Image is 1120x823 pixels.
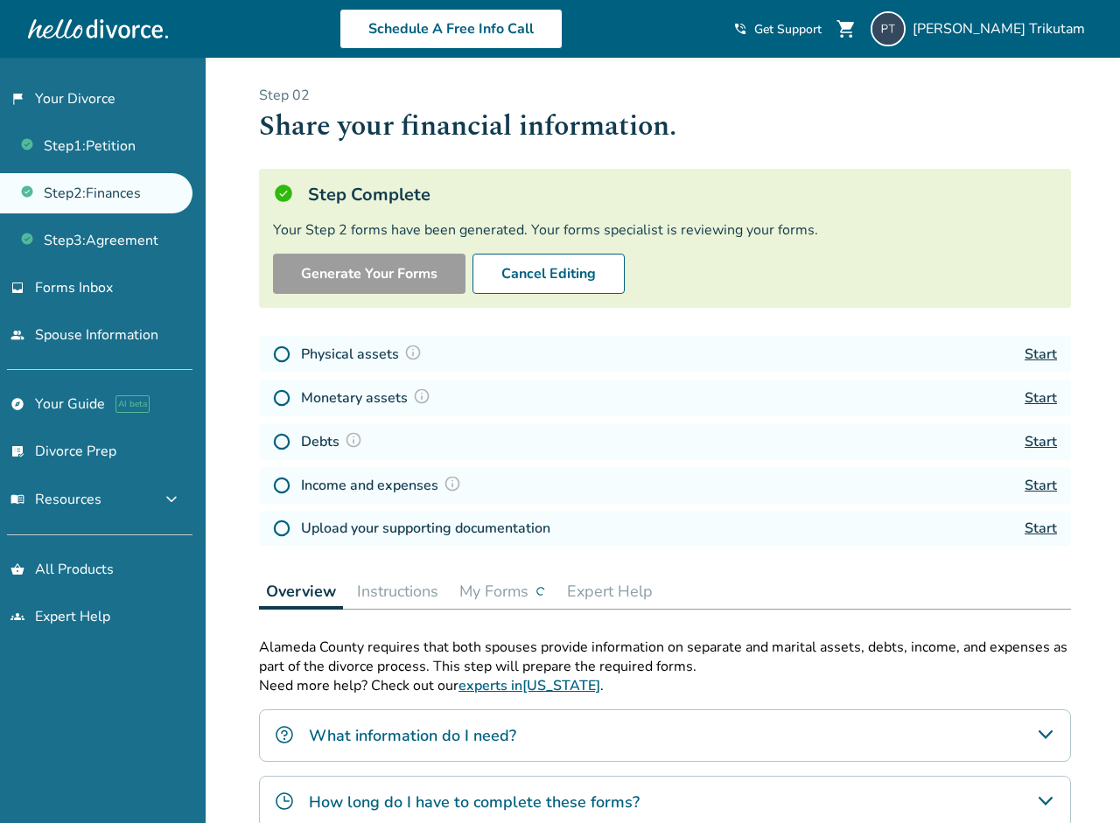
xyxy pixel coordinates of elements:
[259,105,1071,148] h1: Share your financial information.
[273,433,290,450] img: Not Started
[404,344,422,361] img: Question Mark
[10,444,24,458] span: list_alt_check
[10,562,24,576] span: shopping_basket
[273,220,1057,240] div: Your Step 2 forms have been generated. Your forms specialist is reviewing your forms.
[1025,519,1057,538] a: Start
[339,9,563,49] a: Schedule A Free Info Call
[301,518,550,539] h4: Upload your supporting documentation
[444,475,461,492] img: Question Mark
[301,343,427,366] h4: Physical assets
[10,490,101,509] span: Resources
[309,724,516,747] h4: What information do I need?
[35,278,113,297] span: Forms Inbox
[301,430,367,453] h4: Debts
[733,22,747,36] span: phone_in_talk
[413,387,430,405] img: Question Mark
[273,254,465,294] button: Generate Your Forms
[10,492,24,506] span: menu_book
[259,638,1071,676] p: Alameda County requires that both spouses provide information on separate and marital assets, deb...
[161,489,182,510] span: expand_more
[472,254,625,294] button: Cancel Editing
[913,19,1092,38] span: [PERSON_NAME] Trikutam
[273,345,290,363] img: Not Started
[259,676,1071,695] p: Need more help? Check out our .
[309,791,640,813] h4: How long do I have to complete these forms?
[458,676,600,695] a: experts in[US_STATE]
[1025,476,1057,495] a: Start
[274,791,295,812] img: How long do I have to complete these forms?
[1025,432,1057,451] a: Start
[836,18,857,39] span: shopping_cart
[10,610,24,624] span: groups
[10,328,24,342] span: people
[273,477,290,494] img: Not Started
[345,431,362,449] img: Question Mark
[273,389,290,407] img: Not Started
[1025,388,1057,408] a: Start
[273,520,290,537] img: Not Started
[259,574,343,610] button: Overview
[1025,345,1057,364] a: Start
[560,574,660,609] button: Expert Help
[301,387,436,409] h4: Monetary assets
[301,474,466,497] h4: Income and expenses
[115,395,150,413] span: AI beta
[259,86,1071,105] p: Step 0 2
[10,397,24,411] span: explore
[10,92,24,106] span: flag_2
[535,586,546,596] img: ...
[754,21,822,38] span: Get Support
[259,709,1071,762] div: What information do I need?
[733,21,822,38] a: phone_in_talkGet Support
[10,281,24,295] span: inbox
[308,183,430,206] h5: Step Complete
[871,11,906,46] img: ptrikutam@gmail.com
[350,574,445,609] button: Instructions
[452,574,553,609] button: My Forms
[274,724,295,745] img: What information do I need?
